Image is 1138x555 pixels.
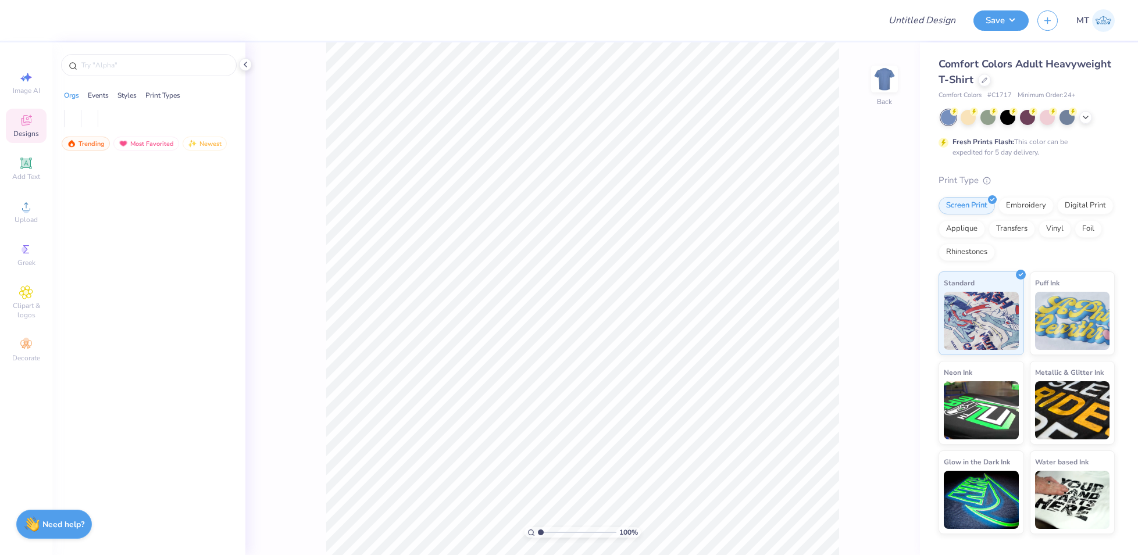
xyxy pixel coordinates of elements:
input: Try "Alpha" [80,59,229,71]
span: Decorate [12,353,40,363]
img: Metallic & Glitter Ink [1035,381,1110,439]
span: Minimum Order: 24 + [1018,91,1076,101]
img: trending.gif [67,139,76,148]
span: MT [1076,14,1089,27]
span: Metallic & Glitter Ink [1035,366,1104,378]
div: Transfers [989,220,1035,238]
div: Styles [117,90,137,101]
div: Orgs [64,90,79,101]
span: 100 % [619,527,638,538]
div: Trending [62,137,110,151]
span: Water based Ink [1035,456,1089,468]
span: Glow in the Dark Ink [944,456,1010,468]
span: Puff Ink [1035,277,1059,289]
button: Save [973,10,1029,31]
img: Neon Ink [944,381,1019,439]
span: Comfort Colors Adult Heavyweight T-Shirt [939,57,1111,87]
div: Newest [183,137,227,151]
div: Print Types [145,90,180,101]
span: Designs [13,129,39,138]
img: most_fav.gif [119,139,128,148]
div: Screen Print [939,197,995,214]
img: Standard [944,292,1019,350]
div: This color can be expedited for 5 day delivery. [953,137,1096,157]
div: Print Type [939,174,1115,187]
span: Add Text [12,172,40,181]
div: Foil [1075,220,1102,238]
div: Most Favorited [113,137,179,151]
span: # C1717 [987,91,1012,101]
img: Puff Ink [1035,292,1110,350]
img: Glow in the Dark Ink [944,471,1019,529]
span: Comfort Colors [939,91,982,101]
img: Michelle Tapire [1092,9,1115,32]
img: Newest.gif [188,139,197,148]
span: Upload [15,215,38,224]
strong: Fresh Prints Flash: [953,137,1014,146]
span: Image AI [13,86,40,95]
div: Events [88,90,109,101]
input: Untitled Design [879,9,965,32]
span: Greek [17,258,35,267]
img: Back [873,67,896,91]
strong: Need help? [42,519,84,530]
div: Embroidery [998,197,1054,214]
a: MT [1076,9,1115,32]
div: Vinyl [1039,220,1071,238]
span: Standard [944,277,975,289]
div: Rhinestones [939,244,995,261]
div: Applique [939,220,985,238]
span: Neon Ink [944,366,972,378]
span: Clipart & logos [6,301,47,320]
div: Digital Print [1057,197,1114,214]
div: Back [877,96,892,107]
img: Water based Ink [1035,471,1110,529]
